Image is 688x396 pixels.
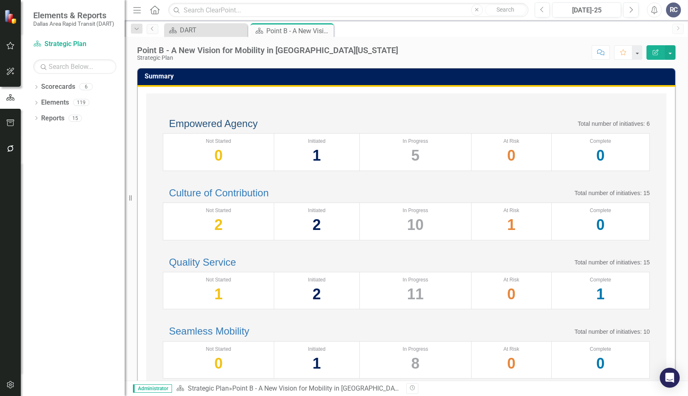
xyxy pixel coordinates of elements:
div: 1 [278,145,355,166]
div: Point B - A New Vision for Mobility in [GEOGRAPHIC_DATA][US_STATE] [232,384,438,392]
button: [DATE]-25 [552,2,621,17]
div: 2 [278,284,355,305]
span: Elements & Reports [33,10,114,20]
div: 0 [476,145,547,166]
div: At Risk [476,276,547,284]
div: Initiated [278,346,355,353]
div: Strategic Plan [137,55,398,61]
p: Total number of initiatives: 15 [575,189,650,197]
div: Not Started [167,138,270,145]
a: Elements [41,98,69,108]
div: 1 [167,284,270,305]
div: 5 [364,145,467,166]
span: Search [496,6,514,13]
div: Not Started [167,276,270,284]
div: At Risk [476,207,547,214]
div: 1 [476,214,547,235]
a: Seamless Mobility [169,325,249,337]
div: Initiated [278,276,355,284]
div: 6 [79,83,93,90]
div: Complete [556,138,645,145]
div: At Risk [476,138,547,145]
a: Scorecards [41,82,75,92]
a: Strategic Plan [33,39,116,49]
div: 15 [69,115,82,122]
p: Total number of initiatives: 6 [577,120,650,128]
div: DART [180,25,245,35]
div: 0 [556,353,645,374]
div: 0 [476,353,547,374]
div: Not Started [167,346,270,353]
div: 11 [364,284,467,305]
div: Complete [556,346,645,353]
button: RC [666,2,681,17]
a: Culture of Contribution [169,187,269,198]
div: 1 [556,284,645,305]
div: In Progress [364,207,467,214]
div: Open Intercom Messenger [660,368,680,388]
div: In Progress [364,346,467,353]
input: Search Below... [33,59,116,74]
small: Dallas Area Rapid Transit (DART) [33,20,114,27]
input: Search ClearPoint... [168,3,528,17]
a: Reports [41,114,64,123]
div: In Progress [364,276,467,284]
div: 0 [556,145,645,166]
a: DART [166,25,245,35]
div: Not Started [167,207,270,214]
div: 2 [278,214,355,235]
div: [DATE]-25 [555,5,618,15]
div: 8 [364,353,467,374]
div: 119 [73,99,89,106]
div: Point B - A New Vision for Mobility in [GEOGRAPHIC_DATA][US_STATE] [137,46,398,55]
button: Search [485,4,526,16]
p: Total number of initiatives: 15 [575,258,650,266]
div: At Risk [476,346,547,353]
div: 0 [476,284,547,305]
img: ClearPoint Strategy [4,10,19,24]
div: » [176,384,400,394]
div: 10 [364,214,467,235]
div: 0 [167,353,270,374]
p: Total number of initiatives: 10 [575,328,650,336]
div: In Progress [364,138,467,145]
h3: Summary [145,73,671,80]
div: 2 [167,214,270,235]
div: 0 [556,214,645,235]
div: 1 [278,353,355,374]
div: Complete [556,207,645,214]
div: Point B - A New Vision for Mobility in [GEOGRAPHIC_DATA][US_STATE] [266,26,332,36]
div: 0 [167,145,270,166]
a: Quality Service [169,257,236,268]
a: Strategic Plan [188,384,229,392]
a: Empowered Agency [169,118,258,129]
div: Initiated [278,207,355,214]
span: Administrator [133,384,172,393]
div: Complete [556,276,645,284]
div: Initiated [278,138,355,145]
